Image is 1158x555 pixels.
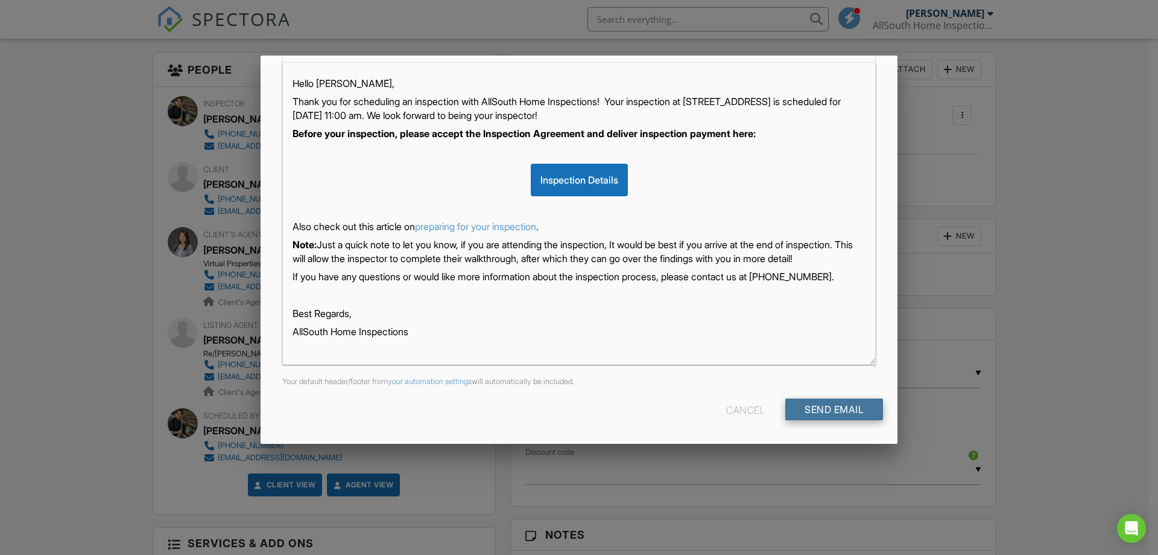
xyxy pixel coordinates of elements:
p: Thank you for scheduling an inspection with AllSouth Home Inspections! Your inspection at [STREET... [293,95,865,122]
p: AllSouth Home Inspections [293,325,865,338]
div: Your default header/footer from will automatically be included. [275,377,883,387]
p: Also check out this article on . [293,220,865,233]
input: Send Email [785,399,883,420]
div: Cancel [726,399,765,420]
p: Hello [PERSON_NAME], [293,77,865,90]
div: Open Intercom Messenger [1117,514,1146,543]
strong: Note: [293,239,317,251]
a: your automation settings [388,377,472,386]
p: If you have any questions or would like more information about the inspection process, please con... [293,270,865,283]
div: Inspection Details [531,164,628,196]
strong: Before your inspection, please accept the Inspection Agreement and deliver inspection payment here: [293,127,756,140]
p: Best Regards, [293,307,865,320]
a: preparing for your inspection [415,220,536,233]
p: Just a quick note to let you know, if you are attending the inspection, It would be best if you a... [293,238,865,265]
a: Inspection Details [531,174,628,186]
